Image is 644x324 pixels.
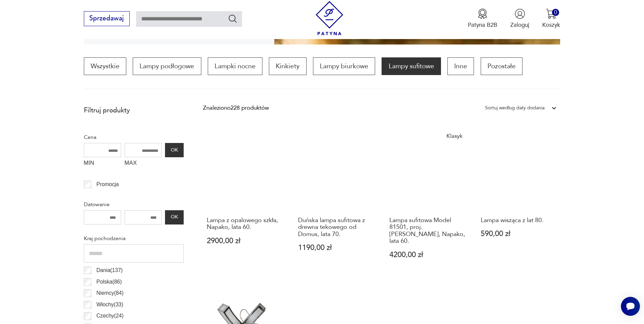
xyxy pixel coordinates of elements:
a: Ikona medaluPatyna B2B [468,8,497,29]
h3: Lampa wisząca z lat 80. [481,217,556,224]
div: Sortuj według daty dodania [485,104,545,112]
p: Czechy ( 24 ) [96,311,124,320]
button: Patyna B2B [468,8,497,29]
p: Patyna B2B [468,21,497,29]
a: Duńska lampa sufitowa z drewna tekowego od Domus, lata 70.Duńska lampa sufitowa z drewna tekowego... [294,127,378,274]
iframe: Smartsupp widget button [621,297,640,316]
p: Dania ( 137 ) [96,266,123,275]
a: Sprzedawaj [84,16,130,22]
img: Ikona koszyka [546,8,556,19]
p: 1190,00 zł [298,244,374,251]
p: Włochy ( 33 ) [96,300,123,309]
img: Ikonka użytkownika [515,8,525,19]
a: Kinkiety [269,57,306,75]
button: Sprzedawaj [84,11,130,26]
label: MAX [125,157,162,170]
a: Lampy biurkowe [313,57,375,75]
a: Inne [447,57,474,75]
img: Ikona medalu [477,8,488,19]
h3: Lampa z opalowego szkła, Napako, lata 60. [207,217,282,231]
a: Pozostałe [481,57,522,75]
p: Filtruj produkty [84,106,184,115]
button: OK [165,210,183,224]
div: 0 [552,9,559,16]
p: Cena [84,133,184,142]
a: Lampki nocne [208,57,262,75]
a: Lampy podłogowe [133,57,201,75]
p: Zaloguj [510,21,529,29]
p: Polska ( 86 ) [96,277,122,286]
div: Znaleziono 228 produktów [203,104,269,112]
p: Koszyk [542,21,560,29]
a: Wszystkie [84,57,126,75]
a: Lampa wisząca z lat 80.Lampa wisząca z lat 80.590,00 zł [477,127,560,274]
p: 590,00 zł [481,230,556,237]
h3: Lampa sufitowa Model 81501, proj. [PERSON_NAME], Napako, lata 60. [389,217,465,245]
p: 4200,00 zł [389,251,465,258]
button: Szukaj [228,14,238,23]
label: MIN [84,157,121,170]
p: Promocja [96,180,119,189]
p: 2900,00 zł [207,237,282,245]
p: Niemcy ( 84 ) [96,289,124,298]
h3: Duńska lampa sufitowa z drewna tekowego od Domus, lata 70. [298,217,374,238]
button: 0Koszyk [542,8,560,29]
p: Datowanie [84,200,184,209]
img: Patyna - sklep z meblami i dekoracjami vintage [312,1,347,35]
a: KlasykLampa sufitowa Model 81501, proj. Josef Hurka, Napako, lata 60.Lampa sufitowa Model 81501, ... [386,127,469,274]
p: Kraj pochodzenia [84,234,184,243]
button: OK [165,143,183,157]
a: Lampy sufitowe [382,57,441,75]
button: Zaloguj [510,8,529,29]
a: Lampa z opalowego szkła, Napako, lata 60.Lampa z opalowego szkła, Napako, lata 60.2900,00 zł [203,127,286,274]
